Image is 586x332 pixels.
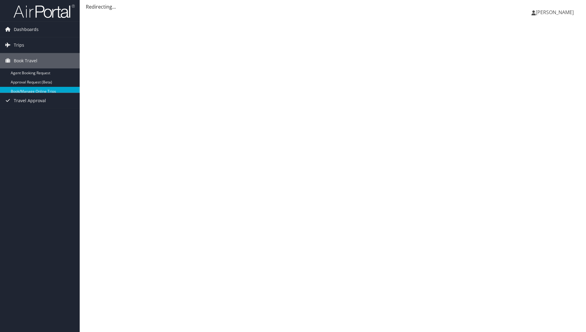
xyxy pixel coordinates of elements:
span: Book Travel [14,53,37,68]
span: [PERSON_NAME] [536,9,574,16]
a: [PERSON_NAME] [531,3,580,21]
div: Redirecting... [86,3,580,10]
span: Travel Approval [14,93,46,108]
img: airportal-logo.png [13,4,75,18]
span: Trips [14,37,24,53]
span: Dashboards [14,22,39,37]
